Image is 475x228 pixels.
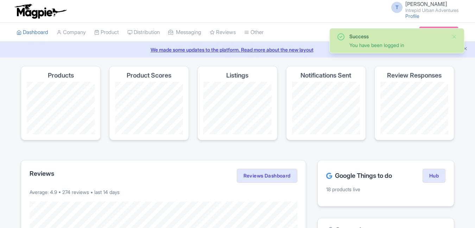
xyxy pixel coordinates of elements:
[57,23,86,42] a: Company
[48,72,74,79] h4: Products
[326,186,445,193] p: 18 products live
[94,23,119,42] a: Product
[4,46,471,53] a: We made some updates to the platform. Read more about the new layout
[210,23,236,42] a: Reviews
[13,4,68,19] img: logo-ab69f6fb50320c5b225c76a69d11143b.png
[405,1,447,7] span: [PERSON_NAME]
[237,169,297,183] a: Reviews Dashboard
[168,23,201,42] a: Messaging
[326,172,392,179] h2: Google Things to do
[349,33,446,40] div: Success
[30,170,54,177] h2: Reviews
[349,41,446,49] div: You have been logged in
[300,72,351,79] h4: Notifications Sent
[391,2,403,13] span: T
[423,169,445,183] a: Hub
[244,23,264,42] a: Other
[387,72,442,79] h4: Review Responses
[419,27,458,37] a: Subscription
[387,1,458,13] a: T [PERSON_NAME] Intrepid Urban Adventures
[226,72,248,79] h4: Listings
[30,188,297,196] p: Average: 4.9 • 274 reviews • last 14 days
[405,8,458,13] small: Intrepid Urban Adventures
[463,45,468,53] button: Close announcement
[17,23,48,42] a: Dashboard
[451,33,457,41] button: Close
[127,23,160,42] a: Distribution
[127,72,171,79] h4: Product Scores
[405,13,419,19] a: Profile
